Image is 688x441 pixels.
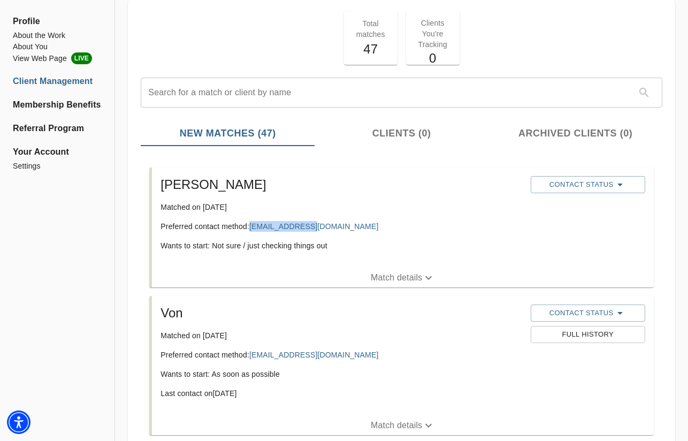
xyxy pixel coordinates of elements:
span: Contact Status [536,307,640,320]
span: Full History [536,329,640,341]
a: Client Management [13,75,102,88]
a: [EMAIL_ADDRESS][DOMAIN_NAME] [249,222,378,231]
p: Wants to start: Not sure / just checking things out [160,240,522,251]
button: Match details [152,268,654,287]
p: Match details [371,271,422,284]
li: View Web Page [13,52,102,64]
p: Last contact on [DATE] [160,388,522,399]
a: Referral Program [13,122,102,135]
span: Archived Clients (0) [495,126,656,141]
a: About You [13,41,102,52]
p: Preferred contact method: [160,349,522,360]
p: Matched on [DATE] [160,202,522,212]
p: Clients You're Tracking [412,18,453,50]
a: About the Work [13,30,102,41]
button: Match details [152,416,654,435]
p: Matched on [DATE] [160,330,522,341]
button: Full History [531,326,645,343]
p: Preferred contact method: [160,221,522,232]
span: New Matches (47) [147,126,308,141]
h5: 47 [350,41,391,58]
a: Membership Benefits [13,98,102,111]
p: Wants to start: As soon as possible [160,369,522,379]
div: Accessibility Menu [7,410,30,434]
h5: Von [160,305,522,322]
span: Profile [13,15,102,28]
a: View Web PageLIVE [13,52,102,64]
span: Clients (0) [321,126,482,141]
span: Your Account [13,146,102,158]
span: Contact Status [536,178,640,191]
h5: [PERSON_NAME] [160,176,522,193]
a: Settings [13,161,102,172]
h5: 0 [412,50,453,67]
p: Match details [371,419,422,432]
a: [EMAIL_ADDRESS][DOMAIN_NAME] [249,351,378,359]
button: Contact Status [531,176,645,193]
button: Contact Status [531,305,645,322]
p: Total matches [350,18,391,40]
span: LIVE [71,52,92,64]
